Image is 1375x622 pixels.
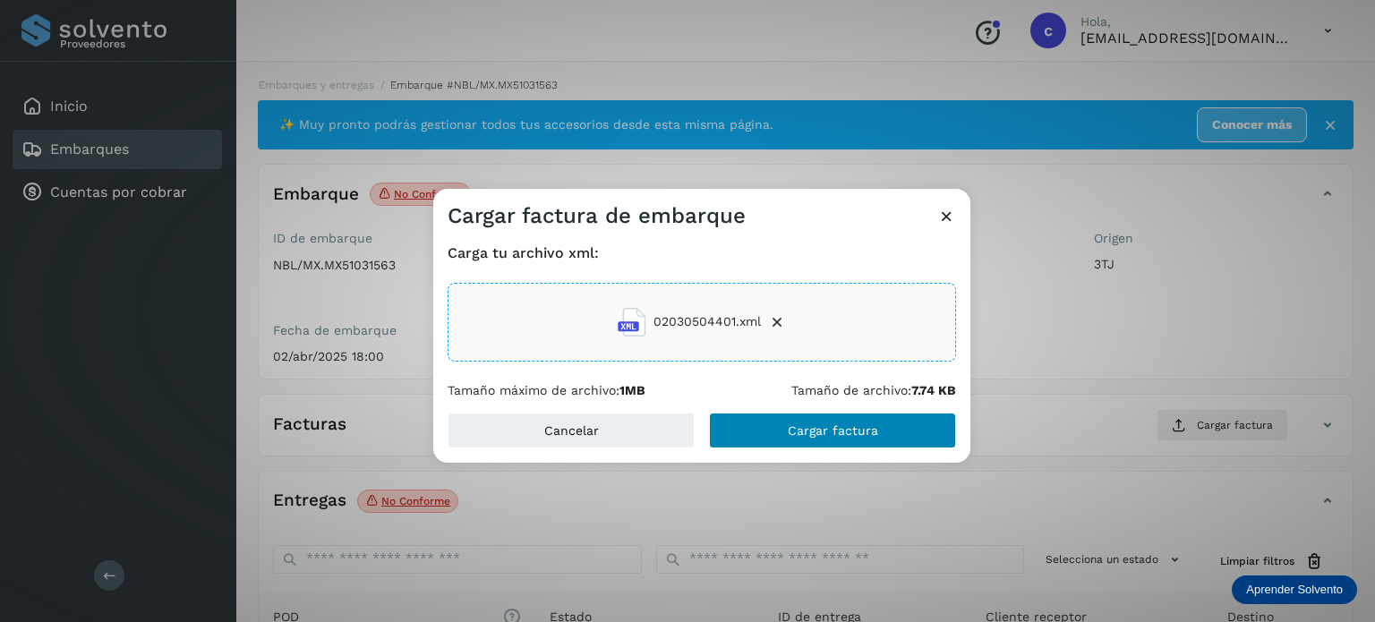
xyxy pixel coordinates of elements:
button: Cancelar [448,413,695,448]
p: Tamaño de archivo: [791,383,956,398]
div: Aprender Solvento [1232,575,1357,604]
button: Cargar factura [709,413,956,448]
b: 1MB [619,383,645,397]
span: 02030504401.xml [653,312,761,331]
h3: Cargar factura de embarque [448,203,746,229]
h4: Carga tu archivo xml: [448,244,956,261]
span: Cancelar [544,424,599,437]
b: 7.74 KB [911,383,956,397]
p: Aprender Solvento [1246,583,1343,597]
span: Cargar factura [788,424,878,437]
p: Tamaño máximo de archivo: [448,383,645,398]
